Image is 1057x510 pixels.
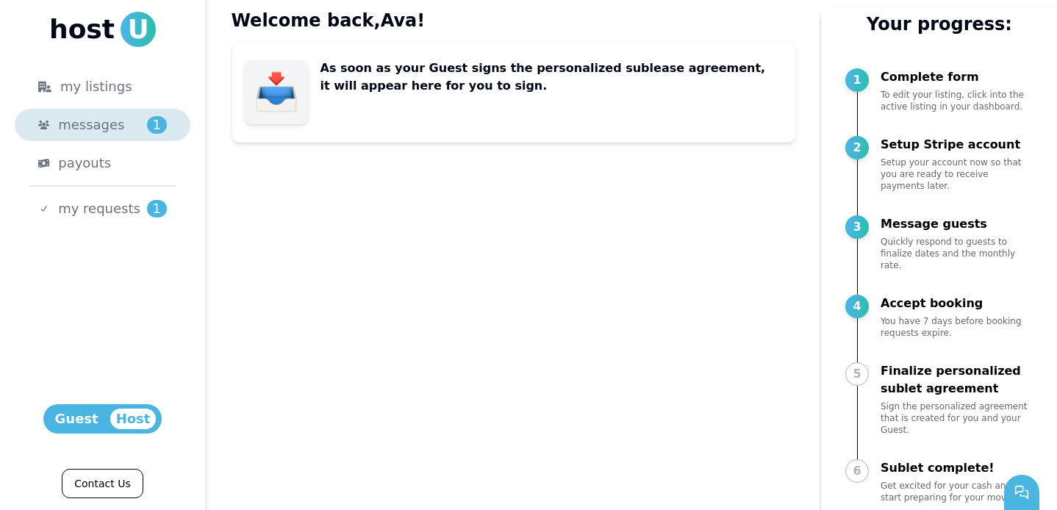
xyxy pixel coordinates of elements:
p: Accept booking [881,295,1033,312]
p: Message guests [881,215,1033,233]
span: my requests [58,198,140,219]
span: 1 [147,200,167,218]
a: my listings [15,71,190,103]
span: messages [58,115,124,135]
p: Sign the personalized agreement that is created for you and your Guest. [881,401,1033,436]
div: 5 [845,362,869,386]
p: To edit your listing, click into the active listing in your dashboard. [881,89,1033,112]
p: Setup Stripe account [881,136,1033,154]
p: As soon as your Guest signs the personalized sublease agreement, it will appear here for you to s... [320,60,778,95]
p: Quickly respond to guests to finalize dates and the monthly rate. [881,236,1033,271]
span: host [49,15,115,44]
span: Guest [49,409,104,429]
div: 1 [845,68,869,92]
p: Finalize personalized sublet agreement [881,362,1033,398]
a: hostU [49,12,156,47]
a: Contact Us [62,469,143,498]
p: Complete form [881,68,1033,86]
p: Get excited for your cash and start preparing for your move-out! [881,480,1033,503]
img: inbox icon [256,71,297,112]
p: Your progress: [845,12,1033,36]
span: Host [110,409,157,429]
div: 2 [845,136,869,159]
h3: Welcome back, Ava ! [232,9,796,32]
a: my requests1 [15,193,190,225]
span: 1 [147,116,167,134]
a: messages1 [15,109,190,141]
div: 4 [845,295,869,318]
p: Sublet complete! [881,459,1033,477]
span: U [121,12,156,47]
span: payouts [58,153,111,173]
p: Setup your account now so that you are ready to receive payments later. [881,157,1033,192]
div: my listings [38,76,167,97]
a: payouts [15,147,190,179]
div: 3 [845,215,869,239]
p: You have 7 days before booking requests expire. [881,315,1033,339]
div: 6 [845,459,869,483]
